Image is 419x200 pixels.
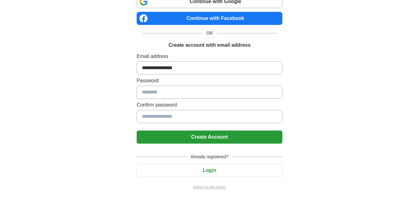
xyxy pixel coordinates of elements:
label: Email address [137,53,282,60]
span: OR [202,30,217,36]
span: Already registered? [187,154,232,160]
label: Password [137,77,282,84]
button: Create Account [137,131,282,144]
button: Login [137,164,282,177]
a: Return to job advert [137,184,282,190]
a: Continue with Facebook [137,12,282,25]
a: Login [137,168,282,173]
label: Confirm password [137,101,282,109]
h1: Create account with email address [168,41,251,49]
